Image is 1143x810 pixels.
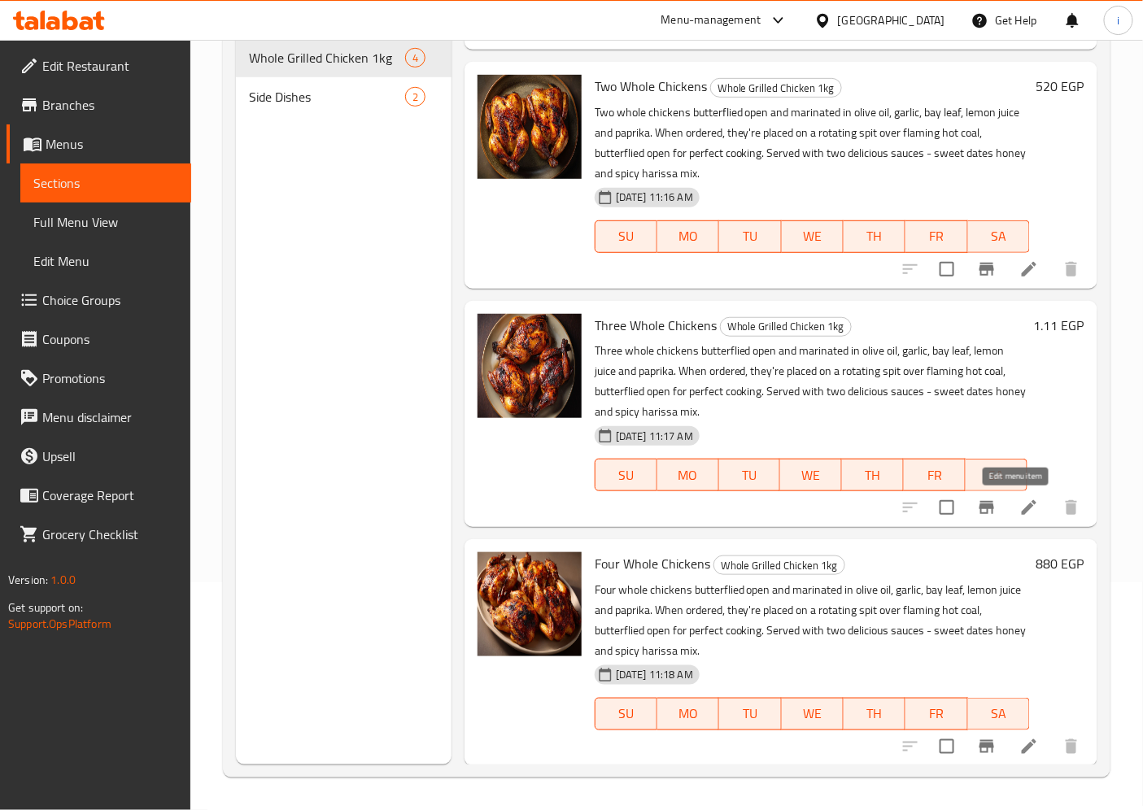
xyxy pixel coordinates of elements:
span: Select to update [930,490,964,525]
button: TH [844,698,905,730]
a: Upsell [7,437,191,476]
span: WE [788,224,837,248]
div: items [405,87,425,107]
img: Two Whole Chickens [478,75,582,179]
span: TU [726,224,774,248]
span: [DATE] 11:16 AM [609,189,700,205]
button: FR [904,459,966,491]
span: Edit Menu [33,251,178,271]
span: Get support on: [8,597,83,618]
button: MO [657,698,719,730]
img: Four Whole Chickens [478,552,582,656]
button: FR [905,698,967,730]
button: TU [719,220,781,253]
span: SU [602,702,651,725]
a: Sections [20,163,191,202]
span: Whole Grilled Chicken 1kg [249,48,405,67]
a: Edit menu item [1019,259,1039,279]
div: Whole Grilled Chicken 1kg [720,317,852,337]
span: WE [788,702,837,725]
span: Side Dishes [249,87,405,107]
div: Whole Grilled Chicken 1kg4 [236,38,452,77]
p: Two whole chickens butterflied open and marinated in olive oil, garlic, bay leaf, lemon juice and... [595,102,1030,184]
span: SU [602,224,651,248]
a: Edit menu item [1019,737,1039,756]
span: Coupons [42,329,178,349]
button: WE [782,698,844,730]
span: Coverage Report [42,486,178,505]
span: Upsell [42,446,178,466]
div: Side Dishes2 [236,77,452,116]
span: FR [912,702,961,725]
h6: 520 EGP [1036,75,1084,98]
button: Branch-specific-item [967,727,1006,766]
span: TH [850,224,899,248]
span: Edit Restaurant [42,56,178,76]
span: SU [602,464,651,487]
button: FR [905,220,967,253]
button: TH [842,459,904,491]
button: TU [719,698,781,730]
span: i [1117,11,1119,29]
a: Edit Restaurant [7,46,191,85]
button: Branch-specific-item [967,488,1006,527]
a: Coupons [7,320,191,359]
a: Menus [7,124,191,163]
span: Three Whole Chickens [595,313,717,337]
button: TU [719,459,781,491]
a: Grocery Checklist [7,515,191,554]
nav: Menu sections [236,32,452,123]
button: SU [595,698,657,730]
span: Promotions [42,368,178,388]
span: [DATE] 11:18 AM [609,667,700,682]
span: Menus [46,134,178,154]
span: Select to update [930,729,964,764]
a: Full Menu View [20,202,191,242]
span: 1.0.0 [50,569,76,590]
span: MO [664,702,713,725]
span: Sections [33,173,178,193]
span: Four Whole Chickens [595,551,710,576]
button: WE [782,220,844,253]
a: Menu disclaimer [7,398,191,437]
span: TU [726,702,774,725]
button: delete [1052,727,1091,766]
span: Whole Grilled Chicken 1kg [714,556,844,575]
span: Grocery Checklist [42,525,178,544]
span: Choice Groups [42,290,178,310]
button: SA [966,459,1027,491]
span: 4 [406,50,425,66]
button: TH [844,220,905,253]
button: SA [968,220,1030,253]
div: Whole Grilled Chicken 1kg [713,555,845,575]
div: items [405,48,425,67]
button: MO [657,459,719,491]
span: SA [972,464,1021,487]
button: delete [1052,250,1091,289]
img: Three Whole Chickens [478,314,582,418]
span: SA [975,224,1023,248]
span: Whole Grilled Chicken 1kg [711,79,841,98]
span: TU [726,464,774,487]
a: Promotions [7,359,191,398]
a: Branches [7,85,191,124]
span: Branches [42,95,178,115]
span: [DATE] 11:17 AM [609,429,700,444]
button: MO [657,220,719,253]
div: [GEOGRAPHIC_DATA] [838,11,945,29]
a: Coverage Report [7,476,191,515]
span: TH [850,702,899,725]
button: SA [968,698,1030,730]
a: Edit Menu [20,242,191,281]
div: Menu-management [661,11,761,30]
button: SU [595,220,657,253]
button: Branch-specific-item [967,250,1006,289]
span: Menu disclaimer [42,407,178,427]
a: Support.OpsPlatform [8,613,111,634]
button: delete [1052,488,1091,527]
button: SU [595,459,657,491]
span: Full Menu View [33,212,178,232]
h6: 880 EGP [1036,552,1084,575]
